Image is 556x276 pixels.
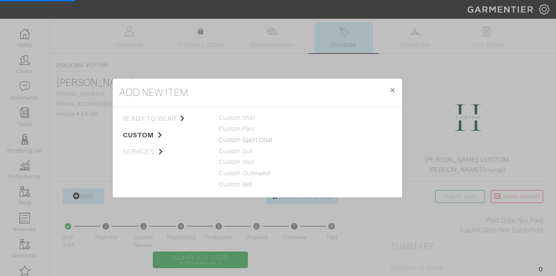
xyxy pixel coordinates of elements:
a: Custom Shirt [219,115,255,121]
a: Custom Belt [219,181,253,188]
a: Custom Sport Coat [219,137,273,143]
span: services [123,147,206,157]
a: Custom Vest [219,159,255,165]
a: Custom Suit [219,148,253,154]
span: × [389,84,396,95]
span: ready to wear [123,114,206,124]
a: Custom Outerwear [219,170,272,176]
span: custom [123,130,206,140]
a: Custom Pant [219,125,255,132]
h4: add new item [119,85,189,100]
